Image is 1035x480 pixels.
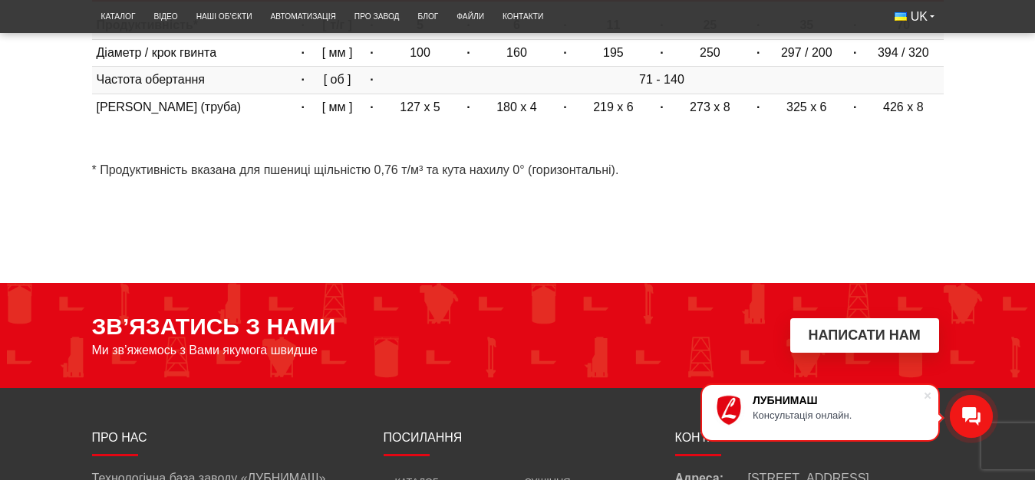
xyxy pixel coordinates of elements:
a: Наші об’єкти [187,4,262,29]
a: Контакти [493,4,552,29]
strong: · [370,46,373,59]
button: UK [885,4,944,30]
span: Ми зв’яжемось з Вами якумога швидше [92,344,318,357]
img: Українська [895,12,907,21]
strong: · [370,100,373,113]
td: [PERSON_NAME] (труба) [92,94,295,120]
td: 219 х 6 [573,94,653,120]
strong: · [466,100,470,113]
td: [ мм ] [311,39,364,66]
a: Файли [447,4,493,29]
td: 273 х 8 [670,94,750,120]
a: Каталог [92,4,145,29]
span: ЗВ’ЯЗАТИСЬ З НАМИ [92,314,336,340]
a: Автоматизація [262,4,345,29]
span: Контакти [675,431,740,444]
td: 325 х 6 [766,94,846,120]
strong: · [853,100,856,113]
strong: · [301,100,304,113]
td: [ об ] [311,67,364,94]
td: 394 / 320 [863,39,943,66]
td: 426 х 8 [863,94,943,120]
a: Відео [144,4,186,29]
td: [ мм ] [311,94,364,120]
span: UK [911,8,928,25]
td: 71 - 140 [380,67,943,94]
strong: · [756,46,760,59]
td: 160 [476,39,556,66]
div: ЛУБНИМАШ [753,394,923,406]
strong: · [660,46,663,59]
button: Написати нам [790,318,939,353]
td: 195 [573,39,653,66]
strong: · [370,73,373,86]
td: 250 [670,39,750,66]
strong: · [466,46,470,59]
td: Діаметр / крок гвинта [92,39,295,66]
strong: · [853,46,856,59]
a: Блог [409,4,448,29]
td: Частота обертання [92,67,295,94]
p: * Продуктивність вказана для пшениці щільністю 0,76 т/м³ та кута нахилу 0° (горизонтальні). [92,162,944,179]
strong: · [563,46,566,59]
strong: · [301,73,304,86]
a: Про завод [345,4,409,29]
strong: · [660,100,663,113]
strong: · [301,46,304,59]
span: Посилання [384,431,463,444]
strong: · [756,100,760,113]
span: Про нас [92,431,147,444]
div: Консультація онлайн. [753,409,923,421]
td: 100 [380,39,460,66]
td: 180 х 4 [476,94,556,120]
td: 297 / 200 [766,39,846,66]
td: 127 х 5 [380,94,460,120]
strong: · [563,100,566,113]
